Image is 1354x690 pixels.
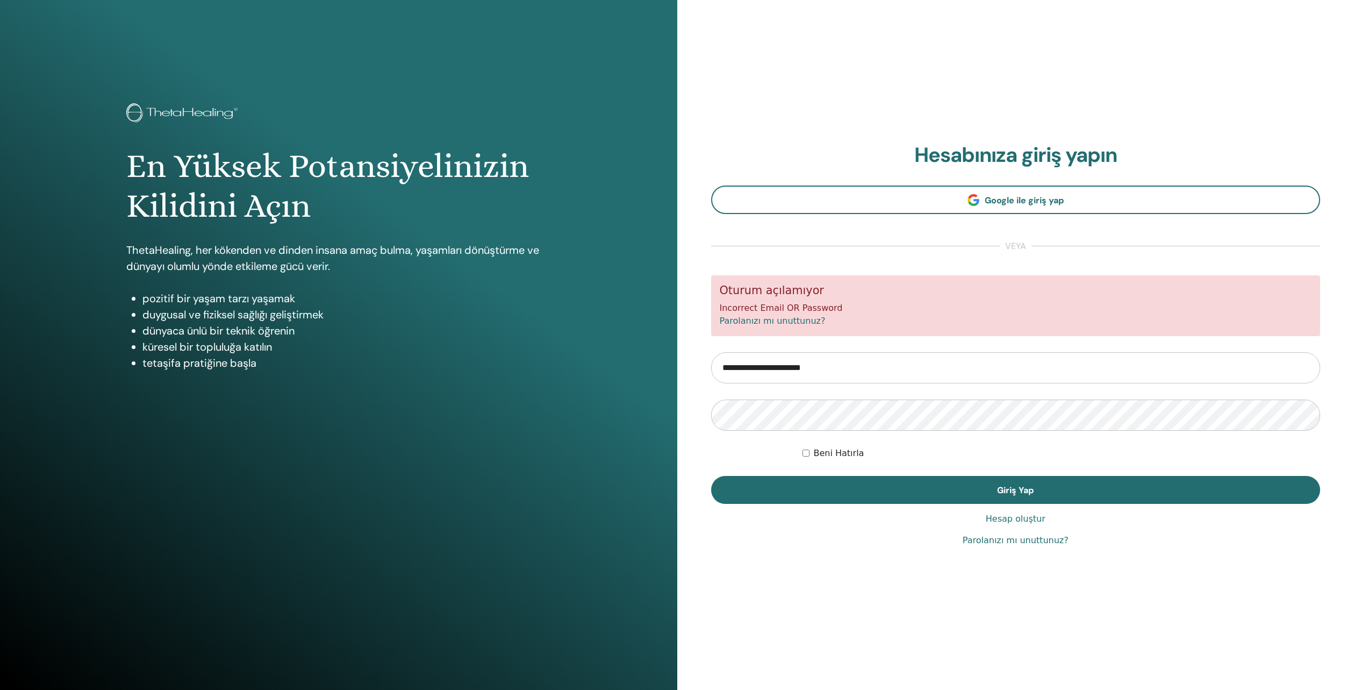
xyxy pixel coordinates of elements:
[711,186,1321,214] a: Google ile giriş yap
[142,290,551,307] li: pozitif bir yaşam tarzı yaşamak
[142,339,551,355] li: küresel bir topluluğa katılın
[986,513,1045,525] a: Hesap oluştur
[963,534,1069,547] a: Parolanızı mı unuttunuz?
[1000,240,1031,253] span: veya
[126,146,551,226] h1: En Yüksek Potansiyelinizin Kilidini Açın
[142,323,551,339] li: dünyaca ünlü bir teknik öğrenin
[711,275,1321,336] div: Incorrect Email OR Password
[142,307,551,323] li: duygusal ve fiziksel sağlığı geliştirmek
[142,355,551,371] li: tetaşifa pratiğine başla
[711,143,1321,168] h2: Hesabınıza giriş yapın
[985,195,1064,206] span: Google ile giriş yap
[720,316,826,326] a: Parolanızı mı unuttunuz?
[803,447,1320,460] div: Keep me authenticated indefinitely or until I manually logout
[720,284,1312,297] h5: Oturum açılamıyor
[997,485,1034,496] span: Giriş Yap
[711,476,1321,504] button: Giriş Yap
[814,447,864,460] label: Beni Hatırla
[126,242,551,274] p: ThetaHealing, her kökenden ve dinden insana amaç bulma, yaşamları dönüştürme ve dünyayı olumlu yö...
